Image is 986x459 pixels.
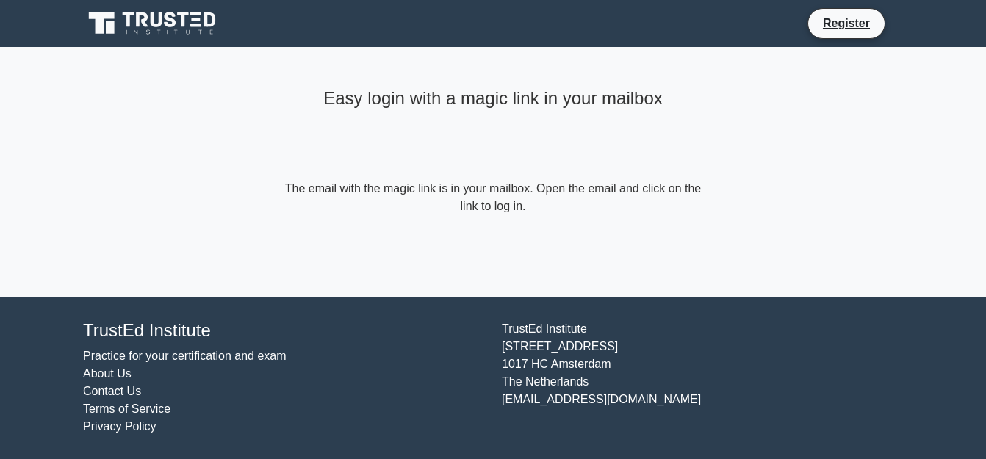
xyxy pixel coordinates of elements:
a: Privacy Policy [83,420,156,433]
a: Contact Us [83,385,141,397]
a: Register [814,14,879,32]
a: Terms of Service [83,402,170,415]
h4: Easy login with a magic link in your mailbox [281,88,705,109]
div: TrustEd Institute [STREET_ADDRESS] 1017 HC Amsterdam The Netherlands [EMAIL_ADDRESS][DOMAIN_NAME] [493,320,912,435]
a: About Us [83,367,132,380]
form: The email with the magic link is in your mailbox. Open the email and click on the link to log in. [281,180,705,215]
a: Practice for your certification and exam [83,350,287,362]
h4: TrustEd Institute [83,320,484,341]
